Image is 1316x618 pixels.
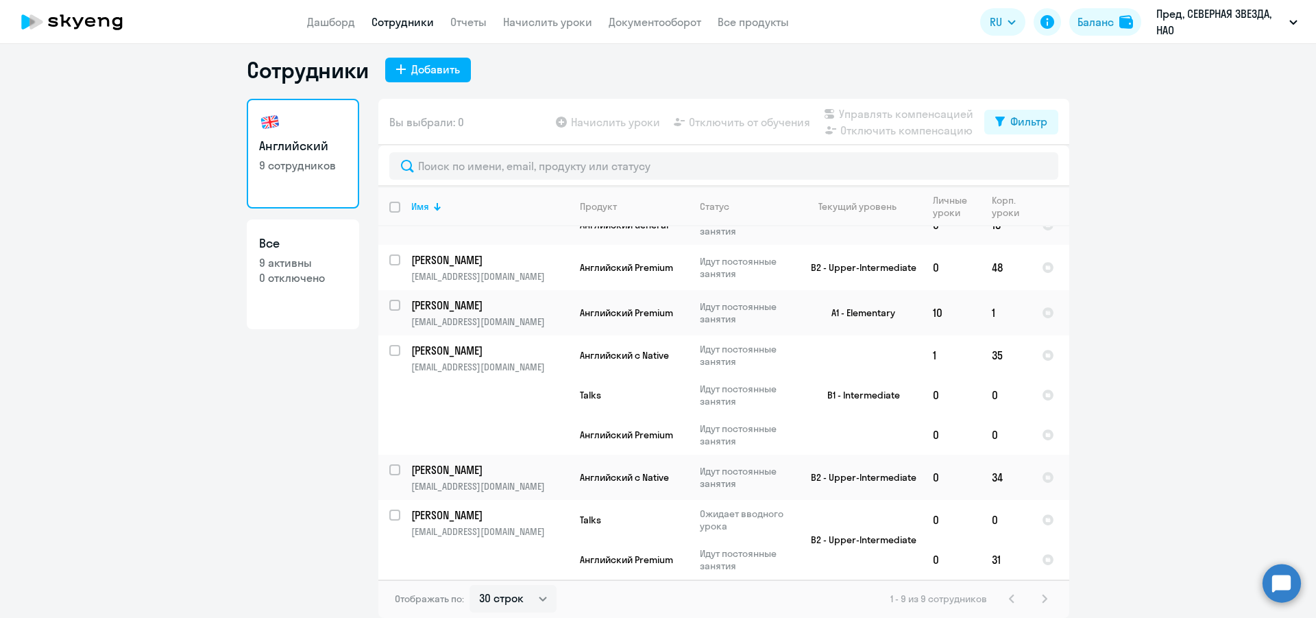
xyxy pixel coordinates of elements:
[922,415,981,455] td: 0
[580,389,601,401] span: Talks
[890,593,987,605] span: 1 - 9 из 9 сотрудников
[307,15,355,29] a: Дашборд
[411,343,566,358] p: [PERSON_NAME]
[389,114,464,130] span: Вы выбрали: 0
[580,261,673,274] span: Английский Premium
[411,316,568,328] p: [EMAIL_ADDRESS][DOMAIN_NAME]
[922,455,981,500] td: 0
[922,540,981,580] td: 0
[411,298,568,313] a: [PERSON_NAME]
[981,455,1031,500] td: 34
[411,480,568,492] p: [EMAIL_ADDRESS][DOMAIN_NAME]
[1119,15,1133,29] img: balance
[990,14,1002,30] span: RU
[580,471,669,484] span: Английский с Native
[411,343,568,358] a: [PERSON_NAME]
[411,270,568,283] p: [EMAIL_ADDRESS][DOMAIN_NAME]
[411,361,568,373] p: [EMAIL_ADDRESS][DOMAIN_NAME]
[992,194,1030,219] div: Корп. уроки
[922,245,981,290] td: 0
[700,200,729,213] div: Статус
[259,235,347,252] h3: Все
[580,200,617,213] div: Продукт
[411,252,568,268] a: [PERSON_NAME]
[259,111,281,133] img: english
[980,8,1025,36] button: RU
[259,137,347,155] h3: Английский
[450,15,487,29] a: Отчеты
[411,462,566,477] p: [PERSON_NAME]
[580,514,601,526] span: Talks
[922,335,981,375] td: 1
[718,15,789,29] a: Все продукты
[805,200,921,213] div: Текущий уровень
[371,15,434,29] a: Сотрудники
[580,429,673,441] span: Английский Premium
[1156,5,1284,38] p: Пред, СЕВЕРНАЯ ЗВЕЗДА, НАО
[700,547,794,572] p: Идут постоянные занятия
[981,500,1031,540] td: 0
[247,99,359,209] a: Английский9 сотрудников
[389,152,1058,180] input: Поиск по имени, email, продукту или статусу
[700,343,794,368] p: Идут постоянные занятия
[247,56,369,84] h1: Сотрудники
[700,465,794,490] p: Идут постоянные занятия
[259,158,347,173] p: 9 сотрудников
[700,300,794,325] p: Идут постоянные занятия
[580,307,673,319] span: Английский Premium
[700,508,794,532] p: Ожидает вводного урока
[1069,8,1141,36] button: Балансbalance
[385,58,471,82] button: Добавить
[794,455,922,500] td: B2 - Upper-Intermediate
[700,255,794,280] p: Идут постоянные занятия
[933,194,980,219] div: Личные уроки
[411,525,568,538] p: [EMAIL_ADDRESS][DOMAIN_NAME]
[981,335,1031,375] td: 35
[700,423,794,447] p: Идут постоянные занятия
[411,508,566,523] p: [PERSON_NAME]
[984,110,1058,134] button: Фильтр
[794,245,922,290] td: B2 - Upper-Intermediate
[1149,5,1304,38] button: Пред, СЕВЕРНАЯ ЗВЕЗДА, НАО
[981,290,1031,335] td: 1
[1077,14,1114,30] div: Баланс
[580,554,673,566] span: Английский Premium
[411,200,568,213] div: Имя
[981,245,1031,290] td: 48
[922,500,981,540] td: 0
[609,15,701,29] a: Документооборот
[580,349,669,361] span: Английский с Native
[794,335,922,455] td: B1 - Intermediate
[259,255,347,270] p: 9 активны
[411,252,566,268] p: [PERSON_NAME]
[247,219,359,329] a: Все9 активны0 отключено
[981,540,1031,580] td: 31
[411,200,429,213] div: Имя
[981,415,1031,455] td: 0
[922,375,981,415] td: 0
[1010,113,1047,130] div: Фильтр
[503,15,592,29] a: Начислить уроки
[411,61,460,78] div: Добавить
[981,375,1031,415] td: 0
[411,462,568,477] a: [PERSON_NAME]
[700,383,794,407] p: Идут постоянные занятия
[395,593,464,605] span: Отображать по:
[411,508,568,523] a: [PERSON_NAME]
[818,200,897,213] div: Текущий уровень
[411,298,566,313] p: [PERSON_NAME]
[794,500,922,580] td: B2 - Upper-Intermediate
[922,290,981,335] td: 10
[259,270,347,285] p: 0 отключено
[794,290,922,335] td: A1 - Elementary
